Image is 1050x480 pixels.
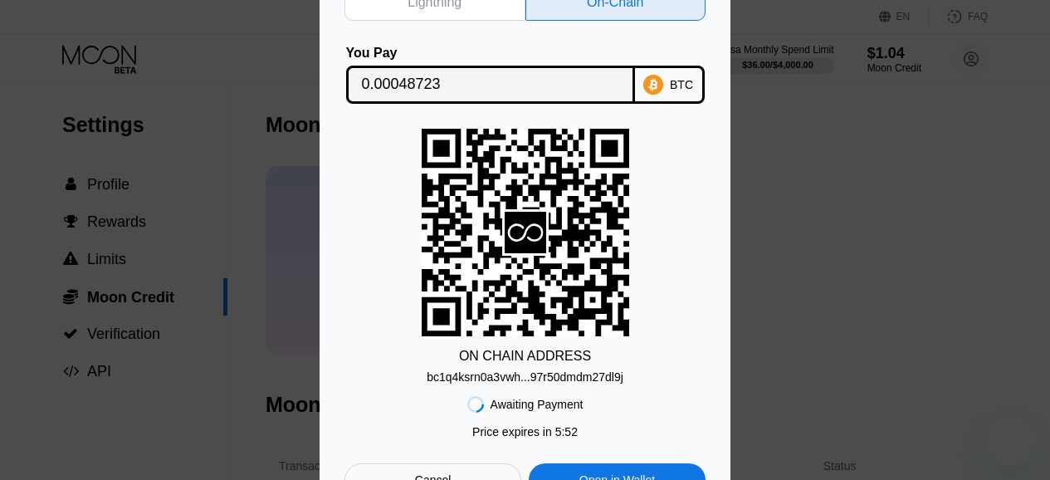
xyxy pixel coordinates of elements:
[472,425,578,438] div: Price expires in
[984,414,1037,467] iframe: Button to launch messaging window
[459,349,591,364] div: ON CHAIN ADDRESS
[427,370,623,384] div: bc1q4ksrn0a3vwh...97r50dmdm27dl9j
[555,425,578,438] span: 5 : 52
[346,46,635,61] div: You Pay
[427,364,623,384] div: bc1q4ksrn0a3vwh...97r50dmdm27dl9j
[670,78,693,91] div: BTC
[344,46,706,104] div: You PayBTC
[491,398,584,411] div: Awaiting Payment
